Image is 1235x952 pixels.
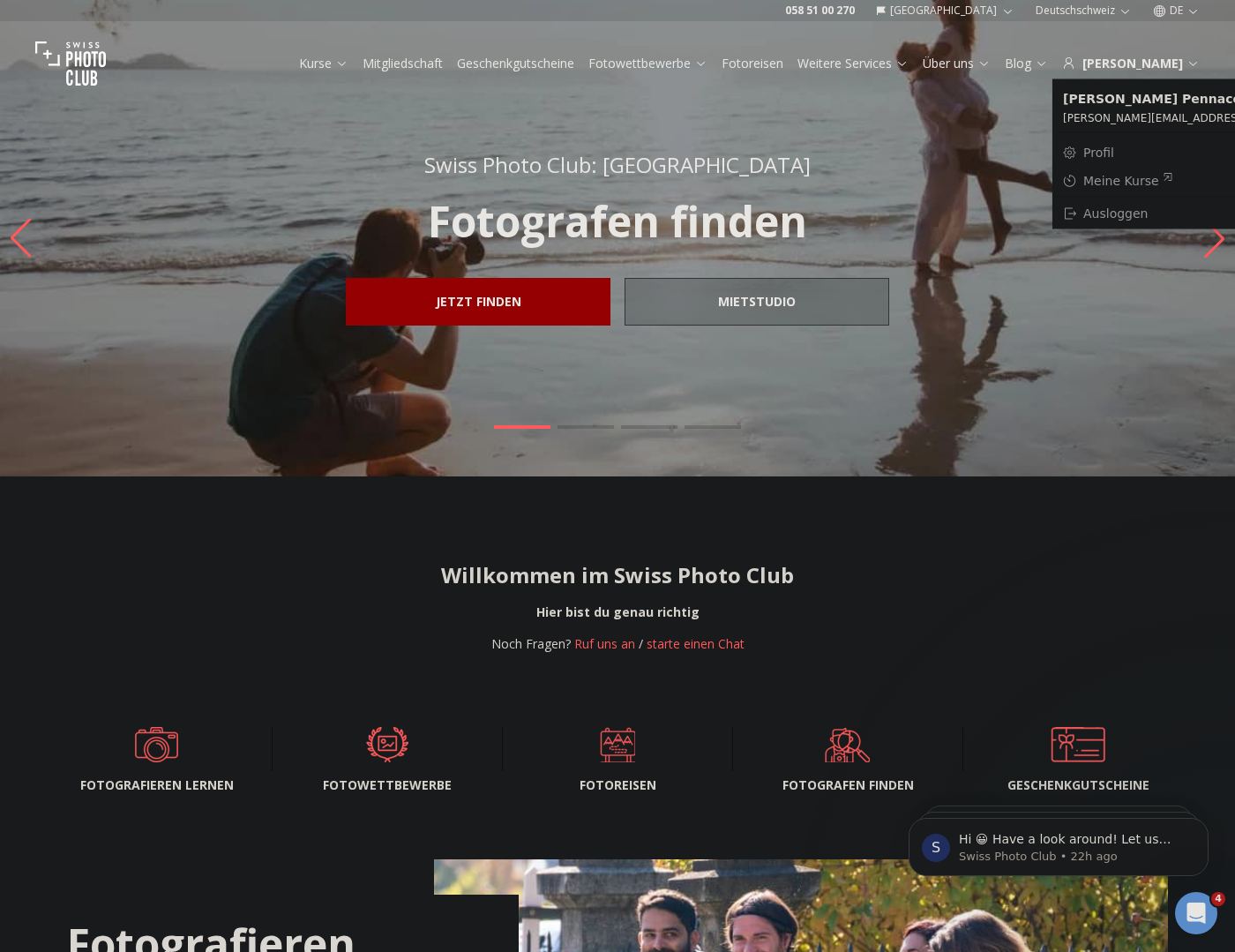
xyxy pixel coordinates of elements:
[1083,172,1173,190] div: Meine Kurse
[299,55,348,72] a: Kurse
[14,603,1221,621] div: Hier bist du genau richtig
[923,55,991,72] a: Über uns
[1211,892,1225,906] span: 4
[992,727,1164,762] a: Geschenkgutscheine
[531,776,704,794] span: Fotoreisen
[574,635,635,652] a: Ruf uns an
[797,55,909,72] a: Weitere Services
[424,150,811,179] span: Swiss Photo Club: [GEOGRAPHIC_DATA]
[292,51,356,76] button: Kurse
[715,51,790,76] button: Fotoreisen
[761,776,934,794] span: Fotografen finden
[1005,55,1048,72] a: Blog
[998,51,1055,76] button: Blog
[307,200,928,243] p: Fotografen finden
[790,51,916,76] button: Weitere Services
[301,727,474,762] a: Fotowettbewerbe
[647,635,745,653] button: starte einen Chat
[761,727,934,762] a: Fotografen finden
[450,51,581,76] button: Geschenkgutscheine
[916,51,998,76] button: Über uns
[1175,892,1217,934] iframe: Intercom live chat
[785,4,855,18] a: 058 51 00 270
[625,278,889,326] a: mietstudio
[718,293,796,311] b: mietstudio
[301,776,474,794] span: Fotowettbewerbe
[436,293,521,311] b: JETZT FINDEN
[581,51,715,76] button: Fotowettbewerbe
[531,727,704,762] a: Fotoreisen
[14,561,1221,589] h1: Willkommen im Swiss Photo Club
[588,55,707,72] a: Fotowettbewerbe
[71,776,243,794] span: Fotografieren lernen
[722,55,783,72] a: Fotoreisen
[356,51,450,76] button: Mitgliedschaft
[71,727,243,762] a: Fotografieren lernen
[346,278,610,326] a: JETZT FINDEN
[1062,55,1200,72] div: [PERSON_NAME]
[35,28,106,99] img: Swiss photo club
[491,635,571,652] span: Noch Fragen?
[992,776,1164,794] span: Geschenkgutscheine
[363,55,443,72] a: Mitgliedschaft
[882,781,1235,904] iframe: Intercom notifications message
[491,635,745,653] div: /
[457,55,574,72] a: Geschenkgutscheine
